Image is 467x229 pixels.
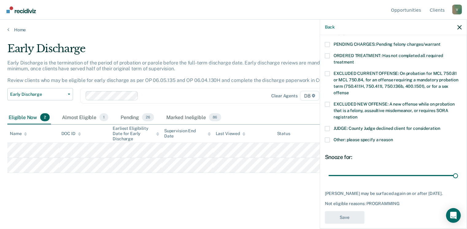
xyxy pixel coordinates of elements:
div: Snooze for: [325,154,462,161]
button: Save [325,211,365,224]
div: Not eligible reasons: PROGRAMMING [325,201,462,206]
div: Marked Ineligible [165,111,222,124]
span: 2 [40,113,50,121]
p: Early Discharge is the termination of the period of probation or parole before the full-term disc... [7,60,337,83]
span: 86 [209,113,221,121]
span: Other: please specify a reason [334,137,393,142]
span: ORDERED TREATMENT: Has not completed all required treatment [334,53,443,64]
div: DOC ID [61,131,81,136]
div: Last Viewed [216,131,245,136]
div: Supervision End Date [164,128,211,139]
div: Name [10,131,27,136]
span: EXCLUDED CURRENT OFFENSE: On probation for MCL 750.81 or MCL 750.84, for an offense requiring a m... [334,71,458,95]
div: Almost Eligible [61,111,110,124]
button: Back [325,25,335,30]
img: Recidiviz [6,6,36,13]
div: [PERSON_NAME] may be surfaced again on or after [DATE]. [325,191,462,196]
span: JUDGE: County Judge declined client for consideration [334,126,441,131]
span: EXCLUDED NEW OFFENSE: A new offense while on probation that is a felony, assaultive misdemeanor, ... [334,102,455,119]
div: Clear agents [272,93,298,99]
div: Earliest Eligibility Date for Early Discharge [113,126,159,141]
a: Home [7,27,460,33]
div: Eligible Now [7,111,51,124]
div: Pending [119,111,155,124]
div: V [452,5,462,14]
button: Profile dropdown button [452,5,462,14]
span: D8 [300,91,319,101]
div: Status [277,131,290,136]
span: 1 [99,113,108,121]
div: Early Discharge [7,42,358,60]
span: Early Discharge [10,92,65,97]
span: PENDING CHARGES: Pending felony charges/warrant [334,42,441,47]
div: Open Intercom Messenger [446,208,461,223]
span: 26 [142,113,154,121]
